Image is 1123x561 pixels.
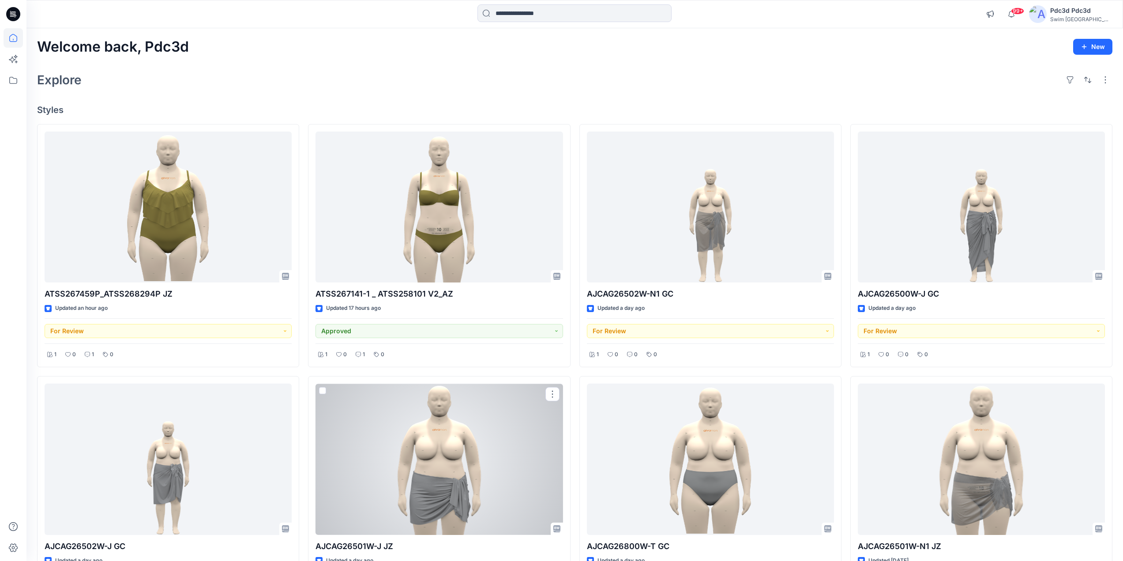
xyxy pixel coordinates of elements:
p: 1 [54,350,56,359]
p: 1 [363,350,365,359]
p: 0 [654,350,657,359]
p: 0 [381,350,384,359]
p: AJCAG26501W-N1 JZ [858,540,1105,553]
p: 0 [343,350,347,359]
p: AJCAG26500W-J GC [858,288,1105,300]
p: AJCAG26502W-J GC [45,540,292,553]
p: Updated an hour ago [55,304,108,313]
p: AJCAG26800W-T GC [587,540,834,553]
a: ATSS267141-1 _ ATSS258101 V2_AZ [315,132,563,283]
img: avatar [1029,5,1047,23]
p: Updated a day ago [597,304,645,313]
div: Swim [GEOGRAPHIC_DATA] [1050,16,1112,23]
p: 1 [597,350,599,359]
p: Updated a day ago [868,304,916,313]
p: 1 [868,350,870,359]
h2: Welcome back, Pdc3d [37,39,189,55]
a: AJCAG26502W-N1 GC [587,132,834,283]
a: AJCAG26501W-J JZ [315,384,563,535]
h2: Explore [37,73,82,87]
a: AJCAG26500W-J GC [858,132,1105,283]
p: 0 [886,350,889,359]
button: New [1073,39,1112,55]
p: 0 [905,350,909,359]
span: 99+ [1011,8,1024,15]
p: 0 [615,350,618,359]
p: ATSS267459P_ATSS268294P JZ [45,288,292,300]
p: 0 [72,350,76,359]
p: 0 [110,350,113,359]
p: AJCAG26501W-J JZ [315,540,563,553]
div: Pdc3d Pdc3d [1050,5,1112,16]
p: ATSS267141-1 _ ATSS258101 V2_AZ [315,288,563,300]
a: ATSS267459P_ATSS268294P JZ [45,132,292,283]
a: AJCAG26502W-J GC [45,384,292,535]
p: Updated 17 hours ago [326,304,381,313]
p: 1 [92,350,94,359]
p: 1 [325,350,327,359]
a: AJCAG26800W-T GC [587,384,834,535]
p: 0 [924,350,928,359]
p: AJCAG26502W-N1 GC [587,288,834,300]
a: AJCAG26501W-N1 JZ [858,384,1105,535]
h4: Styles [37,105,1112,115]
p: 0 [634,350,638,359]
